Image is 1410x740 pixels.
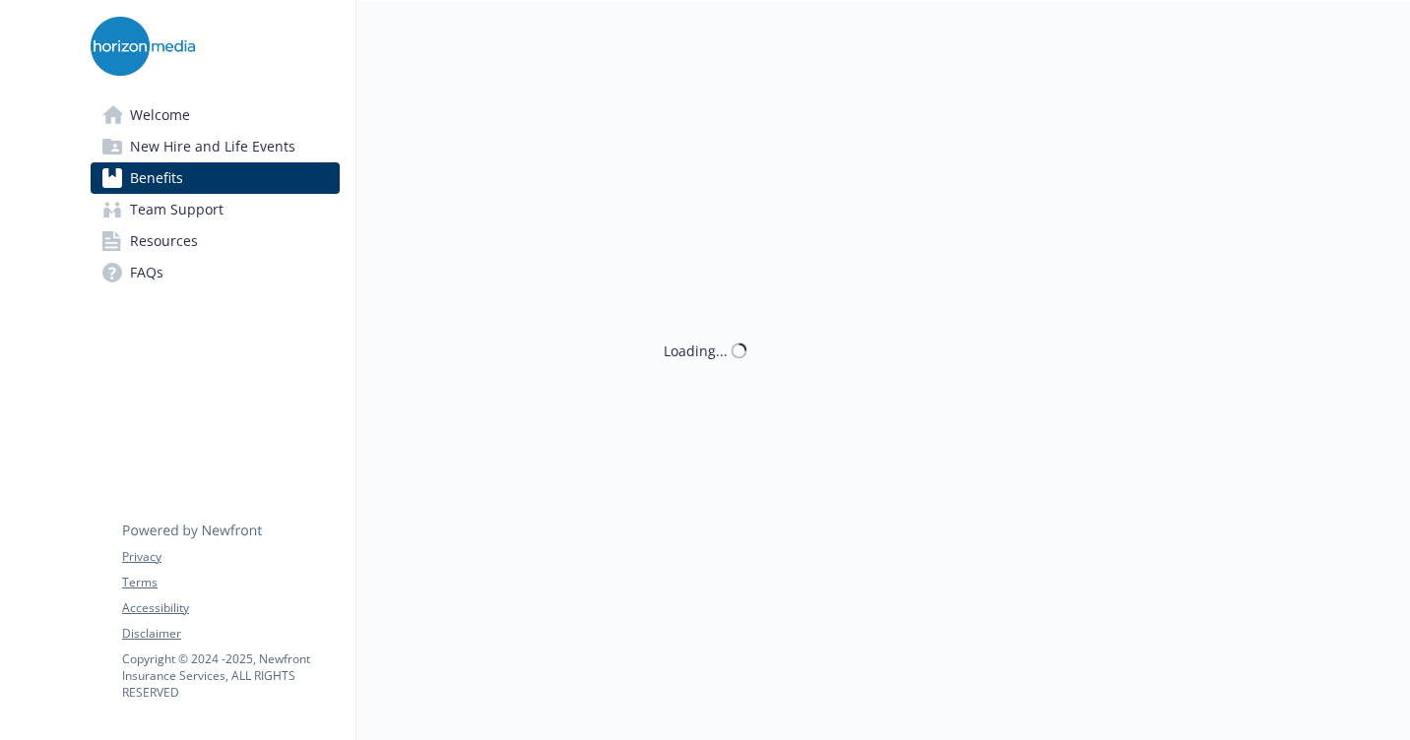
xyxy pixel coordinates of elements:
span: Welcome [130,99,190,131]
a: Benefits [91,162,340,194]
span: Resources [130,225,198,257]
a: New Hire and Life Events [91,131,340,162]
div: Loading... [664,340,728,361]
a: Terms [122,574,339,591]
a: Privacy [122,548,339,566]
span: Team Support [130,194,224,225]
span: New Hire and Life Events [130,131,295,162]
p: Copyright © 2024 - 2025 , Newfront Insurance Services, ALL RIGHTS RESERVED [122,650,339,701]
a: Resources [91,225,340,257]
a: Welcome [91,99,340,131]
a: FAQs [91,257,340,288]
span: Benefits [130,162,183,194]
span: FAQs [130,257,163,288]
a: Accessibility [122,599,339,617]
a: Disclaimer [122,625,339,643]
a: Team Support [91,194,340,225]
